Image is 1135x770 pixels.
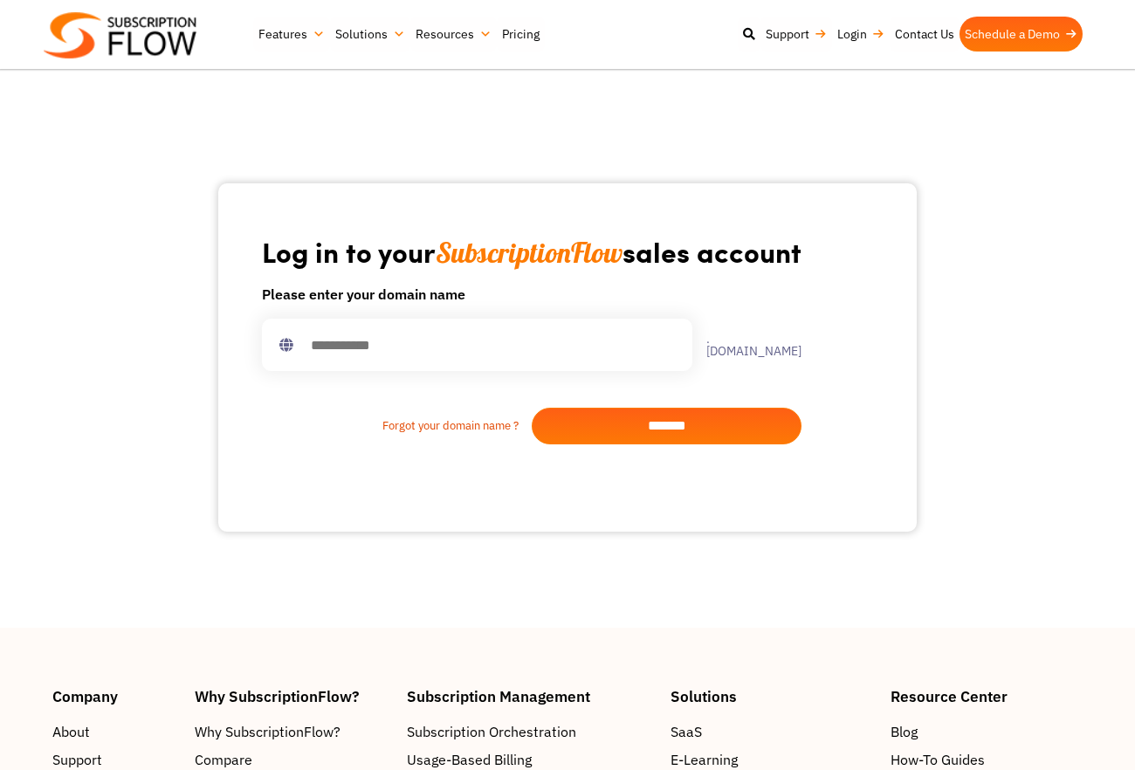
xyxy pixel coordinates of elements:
[407,721,653,742] a: Subscription Orchestration
[891,749,985,770] span: How-To Guides
[960,17,1083,52] a: Schedule a Demo
[195,749,252,770] span: Compare
[407,749,532,770] span: Usage-Based Billing
[671,721,702,742] span: SaaS
[195,749,389,770] a: Compare
[52,721,90,742] span: About
[52,749,102,770] span: Support
[891,721,918,742] span: Blog
[262,234,801,270] h1: Log in to your sales account
[832,17,890,52] a: Login
[407,749,653,770] a: Usage-Based Billing
[195,721,340,742] span: Why SubscriptionFlow?
[262,284,801,305] h6: Please enter your domain name
[410,17,497,52] a: Resources
[407,689,653,704] h4: Subscription Management
[195,721,389,742] a: Why SubscriptionFlow?
[52,749,177,770] a: Support
[497,17,545,52] a: Pricing
[262,417,532,435] a: Forgot your domain name ?
[692,333,801,357] label: .[DOMAIN_NAME]
[671,749,873,770] a: E-Learning
[195,689,389,704] h4: Why SubscriptionFlow?
[891,689,1083,704] h4: Resource Center
[253,17,330,52] a: Features
[890,17,960,52] a: Contact Us
[891,721,1083,742] a: Blog
[52,721,177,742] a: About
[671,689,873,704] h4: Solutions
[407,721,576,742] span: Subscription Orchestration
[671,721,873,742] a: SaaS
[891,749,1083,770] a: How-To Guides
[760,17,832,52] a: Support
[436,235,623,270] span: SubscriptionFlow
[52,689,177,704] h4: Company
[330,17,410,52] a: Solutions
[44,12,196,58] img: Subscriptionflow
[671,749,738,770] span: E-Learning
